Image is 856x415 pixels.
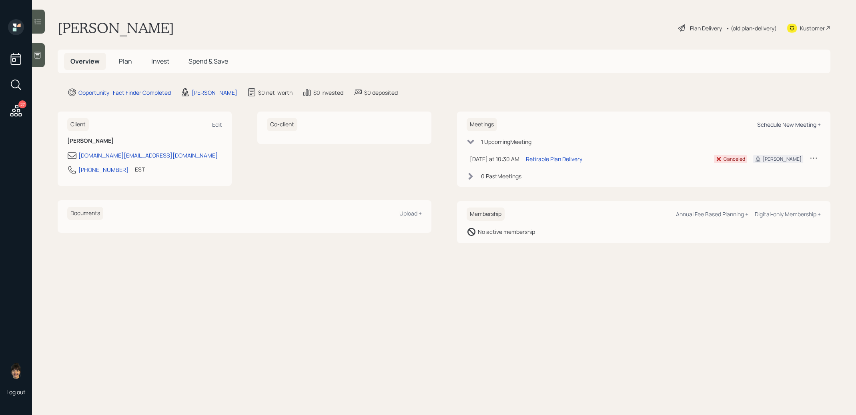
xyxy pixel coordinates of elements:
span: Plan [119,57,132,66]
div: $0 deposited [364,88,398,97]
div: $0 invested [313,88,343,97]
div: Canceled [724,156,745,163]
div: Digital-only Membership + [755,210,821,218]
div: Edit [212,121,222,128]
div: [PHONE_NUMBER] [78,166,128,174]
h6: Membership [467,207,505,221]
h6: [PERSON_NAME] [67,138,222,144]
div: Opportunity · Fact Finder Completed [78,88,171,97]
div: No active membership [478,227,535,236]
div: EST [135,165,145,174]
div: 27 [18,100,26,108]
div: Annual Fee Based Planning + [676,210,748,218]
div: [PERSON_NAME] [763,156,802,163]
div: [DOMAIN_NAME][EMAIL_ADDRESS][DOMAIN_NAME] [78,151,218,160]
div: Plan Delivery [690,24,722,32]
div: [DATE] at 10:30 AM [470,155,519,163]
img: treva-nostdahl-headshot.png [8,363,24,379]
div: • (old plan-delivery) [726,24,777,32]
h6: Meetings [467,118,497,131]
span: Overview [70,57,100,66]
div: Upload + [399,209,422,217]
h1: [PERSON_NAME] [58,19,174,37]
span: Spend & Save [188,57,228,66]
div: Kustomer [800,24,825,32]
h6: Documents [67,207,103,220]
h6: Co-client [267,118,297,131]
span: Invest [151,57,169,66]
h6: Client [67,118,89,131]
div: $0 net-worth [258,88,293,97]
div: Retirable Plan Delivery [526,155,582,163]
div: [PERSON_NAME] [192,88,237,97]
div: 0 Past Meeting s [481,172,521,180]
div: Log out [6,388,26,396]
div: Schedule New Meeting + [757,121,821,128]
div: 1 Upcoming Meeting [481,138,531,146]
